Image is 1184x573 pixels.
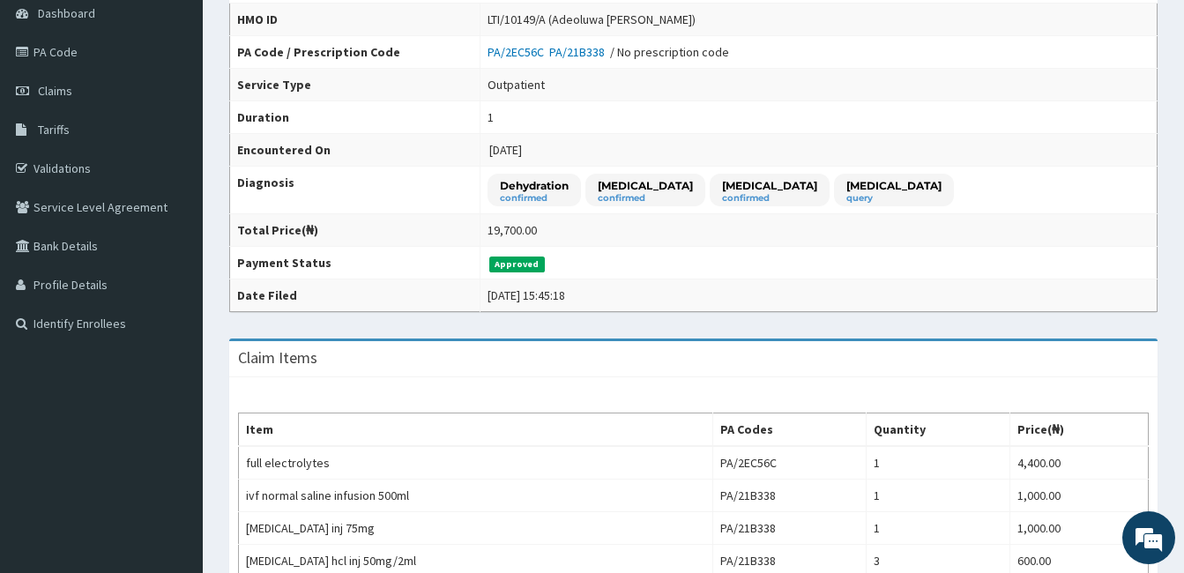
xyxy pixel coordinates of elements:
[38,83,72,99] span: Claims
[1010,512,1149,545] td: 1,000.00
[230,134,480,167] th: Encountered On
[1010,480,1149,512] td: 1,000.00
[1010,446,1149,480] td: 4,400.00
[239,480,713,512] td: ivf normal saline infusion 500ml
[38,122,70,138] span: Tariffs
[712,480,866,512] td: PA/21B338
[598,194,693,203] small: confirmed
[238,350,317,366] h3: Claim Items
[230,36,480,69] th: PA Code / Prescription Code
[239,413,713,447] th: Item
[488,11,696,28] div: LTI/10149/A (Adeoluwa [PERSON_NAME])
[488,76,545,93] div: Outpatient
[488,286,565,304] div: [DATE] 15:45:18
[866,413,1009,447] th: Quantity
[500,194,569,203] small: confirmed
[722,194,817,203] small: confirmed
[846,178,942,193] p: [MEDICAL_DATA]
[598,178,693,193] p: [MEDICAL_DATA]
[488,43,729,61] div: / No prescription code
[866,480,1009,512] td: 1
[230,214,480,247] th: Total Price(₦)
[549,44,610,60] a: PA/21B338
[230,101,480,134] th: Duration
[230,4,480,36] th: HMO ID
[488,108,494,126] div: 1
[230,247,480,279] th: Payment Status
[722,178,817,193] p: [MEDICAL_DATA]
[488,221,537,239] div: 19,700.00
[38,5,95,21] span: Dashboard
[712,413,866,447] th: PA Codes
[846,194,942,203] small: query
[500,178,569,193] p: Dehydration
[866,446,1009,480] td: 1
[488,44,549,60] a: PA/2EC56C
[230,279,480,312] th: Date Filed
[712,446,866,480] td: PA/2EC56C
[489,257,545,272] span: Approved
[230,69,480,101] th: Service Type
[489,142,522,158] span: [DATE]
[230,167,480,214] th: Diagnosis
[239,446,713,480] td: full electrolytes
[1010,413,1149,447] th: Price(₦)
[239,512,713,545] td: [MEDICAL_DATA] inj 75mg
[866,512,1009,545] td: 1
[712,512,866,545] td: PA/21B338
